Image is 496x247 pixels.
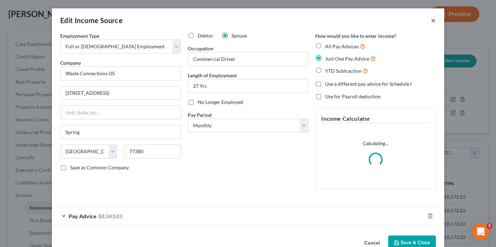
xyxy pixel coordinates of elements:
[325,43,359,49] span: All Pay Advices
[325,56,369,62] span: Just One Pay Advice
[232,33,247,38] span: Spouse
[70,164,129,170] span: Save as Common Company
[431,16,436,24] button: ×
[188,79,308,93] input: ex: 2 years
[60,15,123,25] div: Edit Income Source
[472,223,489,240] iframe: Intercom live chat
[60,33,99,39] span: Employment Type
[188,72,237,79] label: Length of Employment
[188,52,308,66] input: --
[487,223,492,229] span: 3
[325,81,412,87] span: Use a different pay advice for Schedule I
[98,213,122,219] span: $8,343.83
[188,112,212,118] span: Pay Period
[60,60,81,66] span: Company
[188,45,213,52] label: Occupation
[325,68,361,74] span: YTD Subtraction
[124,144,181,158] input: Enter zip...
[198,99,243,105] span: No Longer Employed
[60,66,181,80] input: Search company by name...
[61,106,180,119] input: Unit, Suite, etc...
[198,33,213,38] span: Debtor
[61,86,180,100] input: Enter address...
[315,32,396,40] label: How would you like to enter income?
[325,93,381,99] span: Use for Payroll deduction
[321,140,430,147] p: Calculating...
[321,114,430,123] h5: Income Calculator
[61,125,180,139] input: Enter city...
[69,213,97,219] span: Pay Advice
